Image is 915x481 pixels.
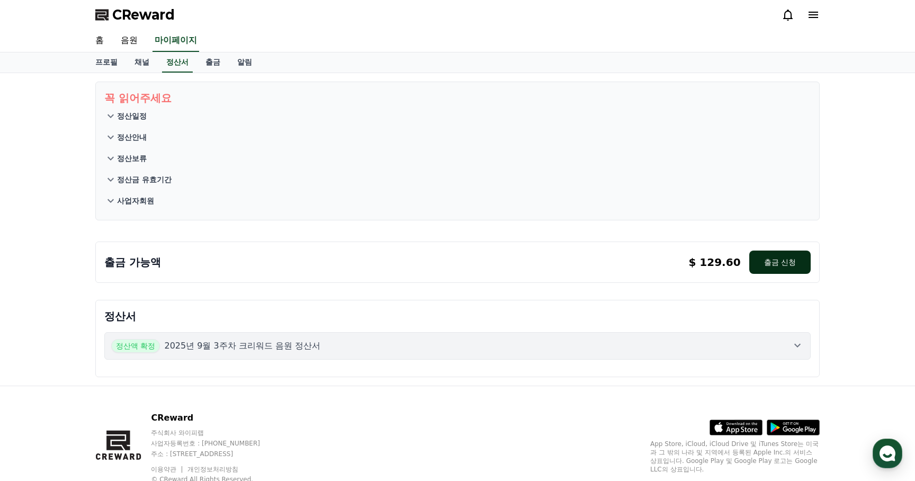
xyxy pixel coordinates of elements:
[91,209,109,216] b: 채널톡
[104,91,811,105] p: 꼭 읽어주세요
[117,174,172,185] p: 정산금 유효기간
[688,255,740,270] p: $ 129.60
[151,450,280,458] p: 주소 : [STREET_ADDRESS]
[87,52,126,73] a: 프로필
[43,122,186,143] div: 안녕하세요. 크리워드 출금은 마이페이지 - [GEOGRAPHIC_DATA]에서 확인하실 수 있습니다!
[104,127,811,148] button: 정산안내
[43,112,78,122] div: Creward
[187,466,238,473] a: 개인정보처리방침
[650,440,820,474] p: App Store, iCloud, iCloud Drive 및 iTunes Store는 미국과 그 밖의 나라 및 지역에서 등록된 Apple Inc.의 서비스 상표입니다. Goo...
[151,466,184,473] a: 이용약관
[749,251,811,274] button: 출금 신청
[152,30,199,52] a: 마이페이지
[104,105,811,127] button: 정산일정
[13,79,75,96] h1: CReward
[3,336,70,362] a: 홈
[33,352,40,360] span: 홈
[13,108,194,147] a: Creward3시간 전 안녕하세요. 크리워드 출금은 마이페이지 - [GEOGRAPHIC_DATA]에서 확인하실 수 있습니다!
[117,132,147,142] p: 정산안내
[104,190,811,211] button: 사업자회원
[15,154,192,179] a: 메시지를 입력하세요.
[104,148,811,169] button: 정산보류
[66,183,154,192] span: 몇 분 내 답변 받으실 수 있어요
[97,352,110,361] span: 대화
[117,153,147,164] p: 정산보류
[80,209,126,217] a: 채널톡이용중
[22,161,98,172] span: 메시지를 입력하세요.
[117,195,154,206] p: 사업자회원
[104,332,811,360] button: 정산액 확정 2025년 9월 3주차 크리워드 음원 정산서
[83,113,108,121] div: 3시간 전
[164,340,320,352] p: 2025년 9월 3주차 크리워드 음원 정산서
[197,52,229,73] a: 출금
[151,439,280,448] p: 사업자등록번호 : [PHONE_NUMBER]
[91,209,126,216] span: 이용중
[134,84,194,96] button: 운영시간 보기
[95,6,175,23] a: CReward
[104,309,811,324] p: 정산서
[117,111,147,121] p: 정산일정
[112,30,146,52] a: 음원
[70,336,137,362] a: 대화
[229,52,261,73] a: 알림
[126,52,158,73] a: 채널
[164,352,176,360] span: 설정
[139,85,182,95] span: 운영시간 보기
[137,336,203,362] a: 설정
[151,429,280,437] p: 주식회사 와이피랩
[104,169,811,190] button: 정산금 유효기간
[111,339,160,353] span: 정산액 확정
[112,6,175,23] span: CReward
[162,52,193,73] a: 정산서
[87,30,112,52] a: 홈
[104,255,161,270] p: 출금 가능액
[151,412,280,424] p: CReward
